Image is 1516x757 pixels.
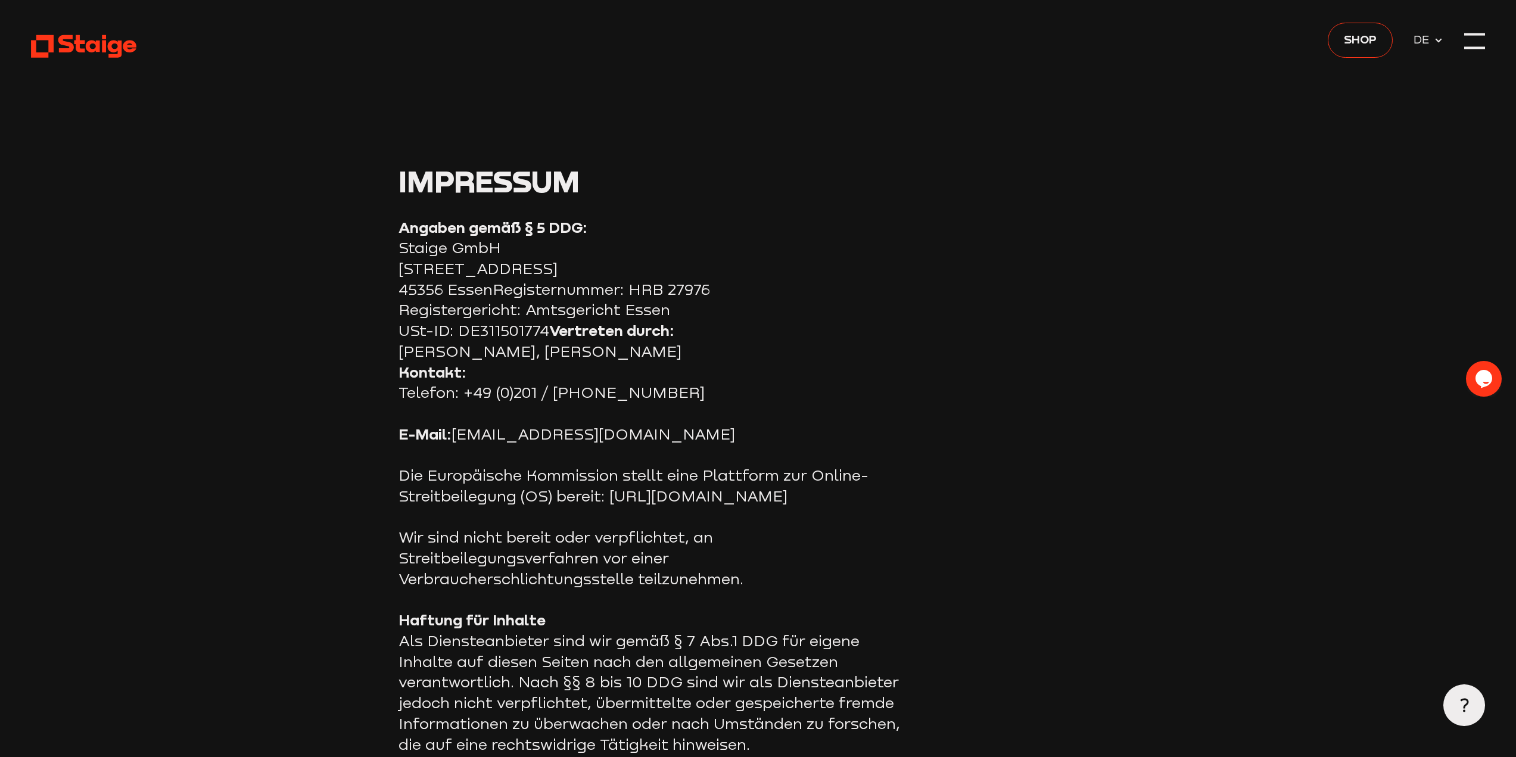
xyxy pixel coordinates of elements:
span: Shop [1344,30,1377,48]
span: Impressum [399,163,580,199]
iframe: chat widget [1466,361,1504,397]
strong: E-Mail: [399,425,452,443]
strong: Angaben gemäß § 5 DDG: [399,218,587,236]
p: Als Diensteanbieter sind wir gemäß § 7 Abs.1 DDG für eigene Inhalte auf diesen Seiten nach den al... [399,610,905,755]
strong: Haftung für Inhalte [399,610,546,629]
strong: Kontakt: [399,363,466,381]
p: Telefon: +49 (0)201 / [PHONE_NUMBER] [399,362,905,403]
strong: Vertreten durch: [549,321,674,339]
p: [EMAIL_ADDRESS][DOMAIN_NAME] [399,424,905,445]
p: Die Europäische Kommission stellt eine Plattform zur Online-Streitbeilegung (OS) bereit: [URL][DO... [399,465,905,506]
p: Wir sind nicht bereit oder verpflichtet, an Streitbeilegungsverfahren vor einer Verbraucherschlic... [399,527,905,589]
a: Shop [1328,23,1393,57]
span: DE [1414,30,1434,48]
